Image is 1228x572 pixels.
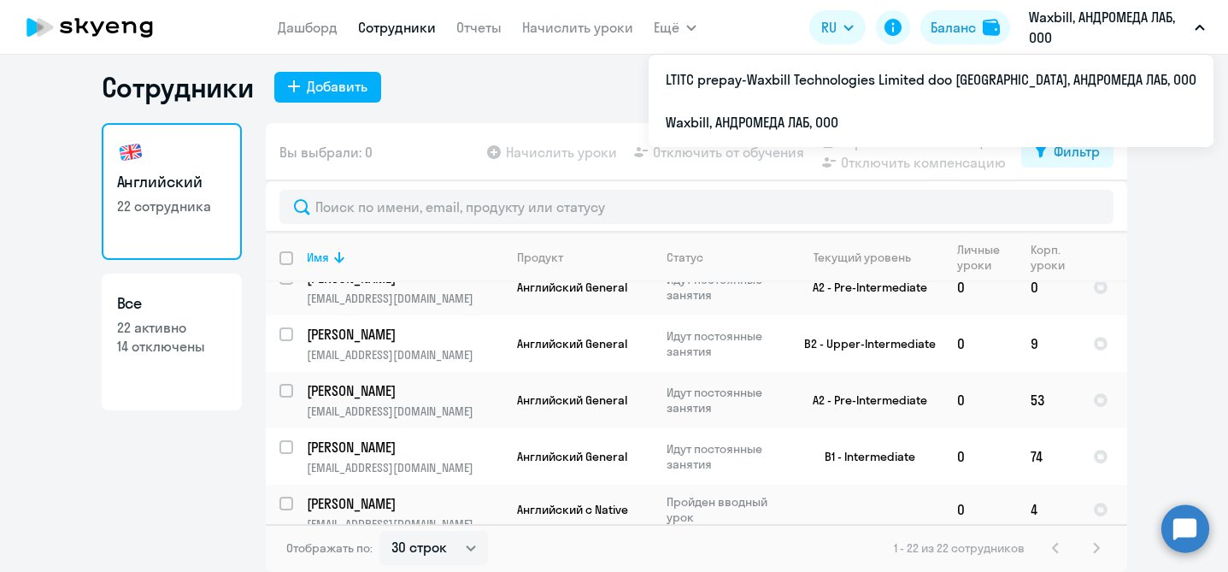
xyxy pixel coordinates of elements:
[307,494,502,513] a: [PERSON_NAME]
[894,540,1025,556] span: 1 - 22 из 22 сотрудников
[667,494,784,525] p: Пройден вводный урок
[517,280,627,295] span: Английский General
[667,385,784,416] p: Идут постоянные занятия
[1017,315,1079,372] td: 9
[667,441,784,472] p: Идут постоянные занятия
[278,19,338,36] a: Дашборд
[809,10,866,44] button: RU
[957,242,1016,273] div: Личные уроки
[784,372,943,428] td: A2 - Pre-Intermediate
[667,250,703,265] div: Статус
[307,325,500,344] p: [PERSON_NAME]
[943,372,1017,428] td: 0
[1029,7,1188,48] p: Waxbill, АНДРОМЕДА ЛАБ, ООО
[117,171,226,193] h3: Английский
[654,10,696,44] button: Ещё
[279,190,1113,224] input: Поиск по имени, email, продукту или статусу
[1020,7,1213,48] button: Waxbill, АНДРОМЕДА ЛАБ, ООО
[307,291,502,306] p: [EMAIL_ADDRESS][DOMAIN_NAME]
[517,502,628,517] span: Английский с Native
[784,315,943,372] td: B2 - Upper-Intermediate
[307,494,500,513] p: [PERSON_NAME]
[649,55,1213,147] ul: Ещё
[943,259,1017,315] td: 0
[1017,259,1079,315] td: 0
[117,337,226,356] p: 14 отключены
[307,347,502,363] p: [EMAIL_ADDRESS][DOMAIN_NAME]
[1017,485,1079,534] td: 4
[279,142,373,162] span: Вы выбрали: 0
[1054,141,1100,162] div: Фильтр
[1017,428,1079,485] td: 74
[307,250,502,265] div: Имя
[307,460,502,475] p: [EMAIL_ADDRESS][DOMAIN_NAME]
[1017,372,1079,428] td: 53
[456,19,502,36] a: Отчеты
[102,70,254,104] h1: Сотрудники
[307,325,502,344] a: [PERSON_NAME]
[286,540,373,556] span: Отображать по:
[1031,242,1078,273] div: Корп. уроки
[117,197,226,215] p: 22 сотрудника
[943,485,1017,534] td: 0
[667,272,784,303] p: Идут постоянные занятия
[943,315,1017,372] td: 0
[920,10,1010,44] button: Балансbalance
[517,449,627,464] span: Английский General
[784,259,943,315] td: A2 - Pre-Intermediate
[307,404,502,419] p: [EMAIL_ADDRESS][DOMAIN_NAME]
[358,19,436,36] a: Сотрудники
[983,19,1000,36] img: balance
[307,76,367,97] div: Добавить
[307,381,500,400] p: [PERSON_NAME]
[274,72,381,103] button: Добавить
[821,17,837,38] span: RU
[307,438,500,457] p: [PERSON_NAME]
[814,250,911,265] div: Текущий уровень
[307,516,502,532] p: [EMAIL_ADDRESS][DOMAIN_NAME]
[1021,137,1113,168] button: Фильтр
[784,428,943,485] td: B1 - Intermediate
[517,250,563,265] div: Продукт
[307,381,502,400] a: [PERSON_NAME]
[517,392,627,408] span: Английский General
[307,438,502,457] a: [PERSON_NAME]
[117,292,226,315] h3: Все
[117,139,144,166] img: english
[117,318,226,337] p: 22 активно
[798,250,943,265] div: Текущий уровень
[667,328,784,359] p: Идут постоянные занятия
[522,19,633,36] a: Начислить уроки
[102,274,242,410] a: Все22 активно14 отключены
[517,336,627,351] span: Английский General
[307,250,329,265] div: Имя
[943,428,1017,485] td: 0
[931,17,976,38] div: Баланс
[102,123,242,260] a: Английский22 сотрудника
[654,17,679,38] span: Ещё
